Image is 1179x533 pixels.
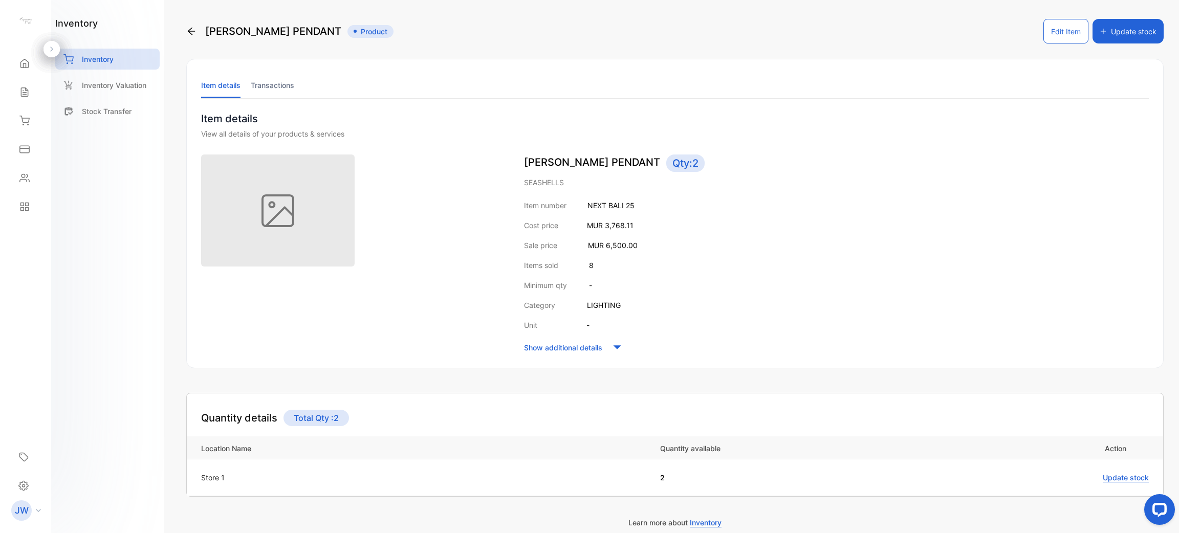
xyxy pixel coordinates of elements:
[55,49,160,70] a: Inventory
[587,221,634,230] span: MUR 3,768.11
[586,320,589,330] p: -
[1103,473,1149,482] span: Update stock
[524,177,1149,188] p: SEASHELLS
[524,260,558,271] p: Items sold
[524,342,602,353] p: Show additional details
[1093,19,1164,43] button: Update stock
[524,154,1149,172] p: [PERSON_NAME] PENDANT
[201,72,241,98] li: Item details
[524,220,558,231] p: Cost price
[15,504,29,517] p: JW
[82,106,132,117] p: Stock Transfer
[1043,19,1088,43] button: Edit Item
[201,410,277,426] h4: Quantity details
[186,19,394,43] div: [PERSON_NAME] PENDANT
[524,200,566,211] p: Item number
[660,441,925,454] p: Quantity available
[201,472,225,483] p: Store 1
[524,320,537,330] p: Unit
[587,300,621,310] p: LIGHTING
[524,280,567,291] p: Minimum qty
[251,72,294,98] li: Transactions
[524,240,557,251] p: Sale price
[660,472,925,483] p: 2
[940,441,1126,454] p: Action
[283,410,349,426] p: Total Qty : 2
[587,200,635,211] p: NEXT BALI 25
[82,80,146,91] p: Inventory Valuation
[55,101,160,122] a: Stock Transfer
[524,300,555,310] p: Category
[201,128,1149,139] div: View all details of your products & services
[18,13,33,29] img: logo
[55,16,98,30] h1: inventory
[347,25,394,38] span: Product
[201,154,355,266] img: item
[666,154,705,172] span: Qty: 2
[201,111,1149,126] p: Item details
[82,54,114,64] p: Inventory
[201,441,649,454] p: Location Name
[186,517,1164,528] p: Learn more about
[1136,490,1179,533] iframe: LiveChat chat widget
[55,75,160,96] a: Inventory Valuation
[589,280,592,291] p: -
[589,260,594,271] p: 8
[690,518,722,527] span: Inventory
[588,241,638,250] span: MUR 6,500.00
